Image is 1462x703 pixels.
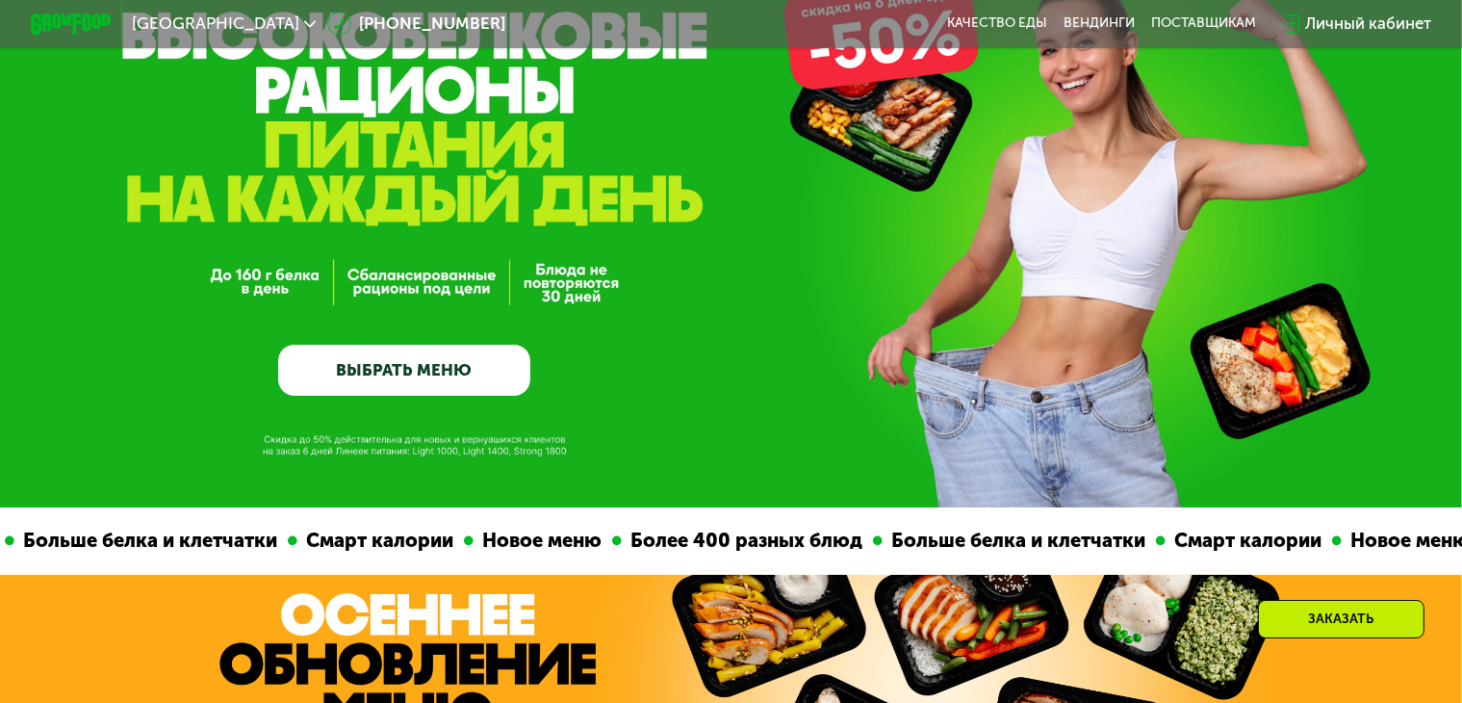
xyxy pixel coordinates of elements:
[464,526,603,556] div: Новое меню
[612,526,863,556] div: Более 400 разных блюд
[1258,600,1424,638] div: Заказать
[132,15,299,32] span: [GEOGRAPHIC_DATA]
[1156,526,1322,556] div: Смарт калории
[327,12,506,36] a: [PHONE_NUMBER]
[278,345,531,396] a: ВЫБРАТЬ МЕНЮ
[947,15,1047,32] a: Качество еды
[288,526,454,556] div: Смарт калории
[1064,15,1135,32] a: Вендинги
[1151,15,1256,32] div: поставщикам
[873,526,1146,556] div: Больше белка и клетчатки
[5,526,278,556] div: Больше белка и клетчатки
[1305,12,1431,36] div: Личный кабинет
